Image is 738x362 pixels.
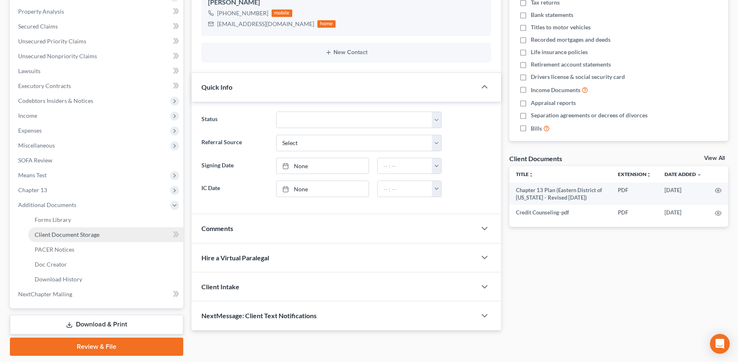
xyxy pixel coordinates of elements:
[531,60,611,69] span: Retirement account statements
[531,111,648,119] span: Separation agreements or decrees of divorces
[201,83,232,91] span: Quick Info
[201,283,239,291] span: Client Intake
[18,8,64,15] span: Property Analysis
[18,82,71,89] span: Executory Contracts
[28,227,183,242] a: Client Document Storage
[28,242,183,257] a: PACER Notices
[531,99,576,107] span: Appraisal reports
[317,20,336,28] div: home
[201,224,233,232] span: Comments
[18,127,42,134] span: Expenses
[378,181,432,197] input: -- : --
[531,73,625,81] span: Drivers license & social security card
[35,246,74,253] span: PACER Notices
[529,172,534,177] i: unfold_more
[531,23,591,31] span: Titles to motor vehicles
[618,171,651,177] a: Extensionunfold_more
[217,9,268,17] div: [PHONE_NUMBER]
[531,86,580,94] span: Income Documents
[35,231,99,238] span: Client Document Storage
[18,142,55,149] span: Miscellaneous
[35,276,82,283] span: Download History
[201,254,269,262] span: Hire a Virtual Paralegal
[18,112,37,119] span: Income
[710,334,730,354] div: Open Intercom Messenger
[611,183,658,205] td: PDF
[28,272,183,287] a: Download History
[516,171,534,177] a: Titleunfold_more
[697,172,702,177] i: expand_more
[531,36,610,44] span: Recorded mortgages and deeds
[18,23,58,30] span: Secured Claims
[658,183,708,205] td: [DATE]
[18,201,76,208] span: Additional Documents
[611,205,658,220] td: PDF
[272,10,292,17] div: mobile
[18,171,47,179] span: Means Test
[12,64,183,79] a: Lawsuits
[665,171,702,177] a: Date Added expand_more
[197,112,272,128] label: Status
[12,4,183,19] a: Property Analysis
[217,20,314,28] div: [EMAIL_ADDRESS][DOMAIN_NAME]
[18,157,52,164] span: SOFA Review
[509,154,562,163] div: Client Documents
[201,312,317,319] span: NextMessage: Client Text Notifications
[531,124,542,133] span: Bills
[12,19,183,34] a: Secured Claims
[10,338,183,356] a: Review & File
[704,155,725,161] a: View All
[12,153,183,168] a: SOFA Review
[658,205,708,220] td: [DATE]
[197,158,272,174] label: Signing Date
[531,11,573,19] span: Bank statements
[12,287,183,302] a: NextChapter Mailing
[509,205,611,220] td: Credit Counseling-pdf
[208,49,485,56] button: New Contact
[12,34,183,49] a: Unsecured Priority Claims
[28,257,183,272] a: Doc Creator
[28,212,183,227] a: Forms Library
[18,52,97,60] span: Unsecured Nonpriority Claims
[18,97,93,104] span: Codebtors Insiders & Notices
[18,291,72,298] span: NextChapter Mailing
[10,315,183,334] a: Download & Print
[12,49,183,64] a: Unsecured Nonpriority Claims
[378,158,432,174] input: -- : --
[277,158,369,174] a: None
[646,172,651,177] i: unfold_more
[509,183,611,205] td: Chapter 13 Plan (Eastern District of [US_STATE] - Revised [DATE])
[12,79,183,93] a: Executory Contracts
[531,48,588,56] span: Life insurance policies
[197,181,272,197] label: IC Date
[277,181,369,197] a: None
[18,67,40,74] span: Lawsuits
[35,261,67,268] span: Doc Creator
[35,216,71,223] span: Forms Library
[18,186,47,193] span: Chapter 13
[18,38,86,45] span: Unsecured Priority Claims
[197,135,272,151] label: Referral Source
